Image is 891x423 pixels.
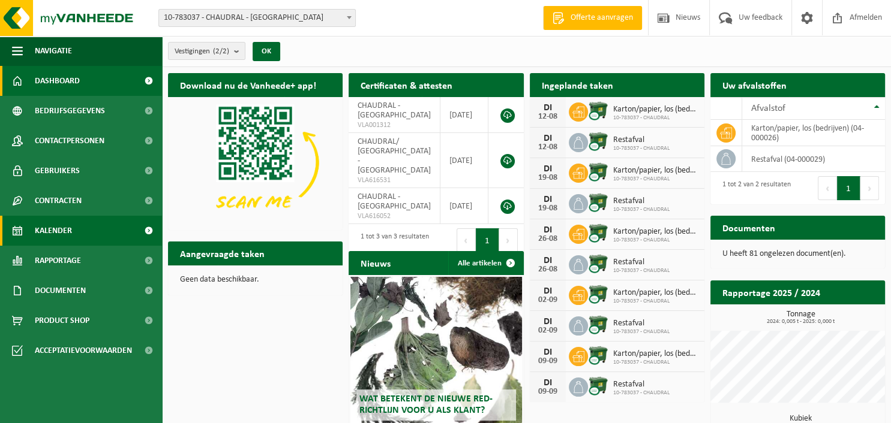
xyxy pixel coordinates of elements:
[536,388,560,396] div: 09-09
[349,251,403,274] h2: Nieuws
[588,376,608,396] img: WB-1100-CU
[710,280,832,304] h2: Rapportage 2025 / 2024
[588,223,608,243] img: WB-1100-CU
[35,126,104,156] span: Contactpersonen
[613,380,670,389] span: Restafval
[613,359,698,366] span: 10-783037 - CHAUDRAL
[180,276,331,284] p: Geen data beschikbaar.
[613,135,670,145] span: Restafval
[168,73,328,96] h2: Download nu de Vanheede+ app!
[588,101,608,121] img: WB-1100-CU
[355,227,429,253] div: 1 tot 3 van 3 resultaten
[536,103,560,113] div: DI
[613,176,698,183] span: 10-783037 - CHAUDRAL
[499,228,518,252] button: Next
[818,176,837,200] button: Previous
[568,12,636,24] span: Offerte aanvragen
[543,6,642,30] a: Offerte aanvragen
[168,42,245,60] button: Vestigingen(2/2)
[536,348,560,357] div: DI
[613,237,698,244] span: 10-783037 - CHAUDRAL
[35,246,81,276] span: Rapportage
[588,284,608,304] img: WB-1100-CU
[440,133,488,188] td: [DATE]
[536,164,560,174] div: DI
[159,10,355,26] span: 10-783037 - CHAUDRAL - GENT
[35,36,72,66] span: Navigatie
[440,97,488,133] td: [DATE]
[710,216,787,239] h2: Documenten
[536,317,560,327] div: DI
[35,96,105,126] span: Bedrijfsgegevens
[457,228,476,252] button: Previous
[536,195,560,204] div: DI
[613,298,698,305] span: 10-783037 - CHAUDRAL
[536,113,560,121] div: 12-08
[35,156,80,186] span: Gebruikers
[613,267,670,274] span: 10-783037 - CHAUDRAL
[35,66,80,96] span: Dashboard
[358,101,431,120] span: CHAUDRAL - [GEOGRAPHIC_DATA]
[613,328,670,336] span: 10-783037 - CHAUDRAL
[358,120,431,130] span: VLA001312
[613,145,670,152] span: 10-783037 - CHAUDRAL
[536,134,560,143] div: DI
[742,120,885,146] td: karton/papier, los (bedrijven) (04-000026)
[536,296,560,304] div: 02-09
[588,253,608,274] img: WB-1100-CU
[536,204,560,213] div: 19-08
[613,389,670,397] span: 10-783037 - CHAUDRAL
[168,97,343,228] img: Download de VHEPlus App
[613,166,698,176] span: Karton/papier, los (bedrijven)
[175,43,229,61] span: Vestigingen
[168,241,277,265] h2: Aangevraagde taken
[476,228,499,252] button: 1
[358,137,431,175] span: CHAUDRAL/ [GEOGRAPHIC_DATA] - [GEOGRAPHIC_DATA]
[837,176,860,200] button: 1
[716,319,885,325] span: 2024: 0,005 t - 2025: 0,000 t
[530,73,625,96] h2: Ingeplande taken
[448,251,523,275] a: Alle artikelen
[536,357,560,365] div: 09-09
[588,131,608,152] img: WB-1100-CU
[536,225,560,235] div: DI
[349,73,464,96] h2: Certificaten & attesten
[35,336,132,365] span: Acceptatievoorwaarden
[35,306,89,336] span: Product Shop
[358,192,431,211] span: CHAUDRAL - [GEOGRAPHIC_DATA]
[722,250,873,258] p: U heeft 81 ongelezen document(en).
[613,197,670,206] span: Restafval
[536,265,560,274] div: 26-08
[536,143,560,152] div: 12-08
[588,192,608,213] img: WB-1100-CU
[35,216,72,246] span: Kalender
[536,174,560,182] div: 19-08
[35,186,82,216] span: Contracten
[359,394,493,415] span: Wat betekent de nieuwe RED-richtlijn voor u als klant?
[588,315,608,335] img: WB-1100-CU
[613,227,698,237] span: Karton/papier, los (bedrijven)
[253,42,280,61] button: OK
[613,114,698,122] span: 10-783037 - CHAUDRAL
[536,327,560,335] div: 02-09
[716,310,885,325] h3: Tonnage
[716,175,791,201] div: 1 tot 2 van 2 resultaten
[710,73,799,96] h2: Uw afvalstoffen
[358,211,431,221] span: VLA616052
[860,176,879,200] button: Next
[35,276,86,306] span: Documenten
[613,105,698,114] span: Karton/papier, los (bedrijven)
[742,146,885,172] td: restafval (04-000029)
[613,206,670,213] span: 10-783037 - CHAUDRAL
[440,188,488,224] td: [DATE]
[536,235,560,243] div: 26-08
[536,378,560,388] div: DI
[588,162,608,182] img: WB-1100-CU
[358,176,431,185] span: VLA616531
[213,47,229,55] count: (2/2)
[613,288,698,298] span: Karton/papier, los (bedrijven)
[158,9,356,27] span: 10-783037 - CHAUDRAL - GENT
[613,319,670,328] span: Restafval
[751,104,785,113] span: Afvalstof
[536,286,560,296] div: DI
